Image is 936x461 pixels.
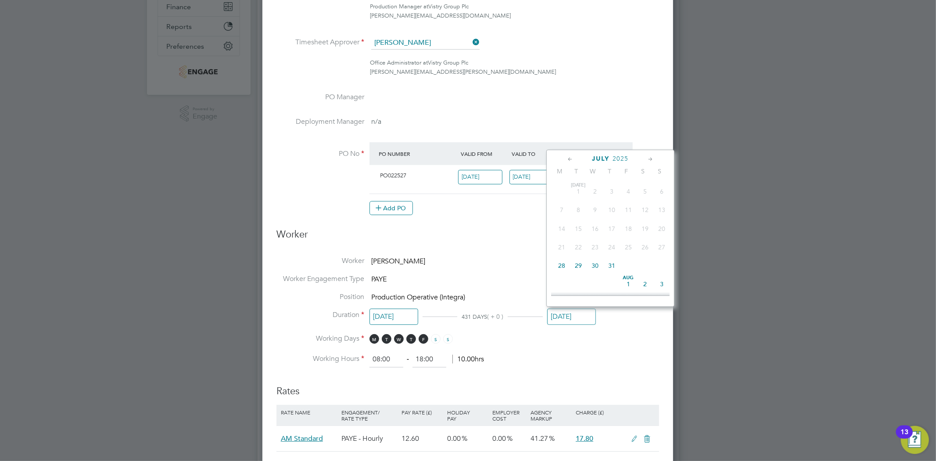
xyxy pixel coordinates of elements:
span: 0.00 [447,434,461,443]
span: T [568,167,585,175]
span: 11 [620,202,637,218]
span: T [382,334,391,344]
div: PAYE - Hourly [339,426,400,451]
span: ‐ [405,355,411,364]
span: 9 [587,202,603,218]
span: 1 [570,183,587,200]
span: 18 [620,220,637,237]
span: July [592,155,610,162]
span: n/a [371,117,381,126]
span: PO022527 [380,172,406,179]
h3: Rates [276,376,659,398]
span: 19 [637,220,653,237]
span: [PERSON_NAME][EMAIL_ADDRESS][PERSON_NAME][DOMAIN_NAME] [370,68,556,76]
span: 13 [653,202,670,218]
span: F [419,334,428,344]
span: 15 [570,220,587,237]
span: 4 [620,183,637,200]
span: M [551,167,568,175]
span: Office Administrator at [370,59,428,66]
span: 24 [603,239,620,256]
input: 08:00 [369,352,403,367]
label: PO No [276,149,364,158]
span: 41.27 [531,434,548,443]
div: 13 [900,432,908,443]
span: 31 [603,257,620,274]
div: [PERSON_NAME][EMAIL_ADDRESS][DOMAIN_NAME] [370,11,659,21]
span: 10 [603,202,620,218]
span: M [369,334,379,344]
span: W [394,334,404,344]
span: 17 [603,220,620,237]
span: Vistry Group Plc [428,3,469,10]
span: 23 [587,239,603,256]
div: Charge (£) [574,405,627,420]
span: S [443,334,453,344]
div: Rate Name [279,405,339,420]
span: 27 [653,239,670,256]
div: Holiday Pay [445,405,490,426]
span: S [431,334,441,344]
span: 3 [603,183,620,200]
label: Duration [276,310,364,320]
span: F [618,167,635,175]
label: Position [276,292,364,302]
span: 30 [587,257,603,274]
span: 17.80 [576,434,593,443]
span: 6 [653,183,670,200]
label: Working Days [276,334,364,343]
span: [DATE] [570,183,587,187]
span: 3 [653,276,670,292]
span: 1 [620,276,637,292]
span: 2 [637,276,653,292]
span: Aug [620,276,637,280]
span: 26 [637,239,653,256]
button: Add PO [369,201,413,215]
label: Working Hours [276,354,364,364]
input: Select one [369,309,418,325]
span: 22 [570,239,587,256]
span: 8 [570,202,587,218]
span: 12 [637,202,653,218]
span: 16 [587,220,603,237]
div: Agency Markup [528,405,574,426]
h3: Worker [276,228,659,248]
span: Production Operative (Integra) [371,293,465,302]
span: AM Standard [281,434,323,443]
span: 20 [653,220,670,237]
div: PO Number [377,146,459,162]
div: Valid To [510,146,561,162]
span: 28 [553,257,570,274]
label: Worker [276,256,364,266]
span: 0.00 [493,434,506,443]
span: 25 [620,239,637,256]
label: Timesheet Approver [276,38,364,47]
span: Production Manager at [370,3,428,10]
span: Vistry Group Plc [428,59,468,66]
input: Select one [509,170,554,184]
div: Engagement/ Rate Type [339,405,400,426]
span: 5 [637,183,653,200]
label: Worker Engagement Type [276,274,364,284]
input: 17:00 [412,352,446,367]
div: Expiry [561,146,612,162]
span: 29 [570,257,587,274]
span: T [406,334,416,344]
span: T [601,167,618,175]
span: W [585,167,601,175]
span: 10.00hrs [452,355,484,364]
div: Pay Rate (£) [400,405,445,420]
label: PO Manager [276,93,364,102]
span: 2025 [613,155,629,162]
input: Select one [547,309,596,325]
span: 14 [553,220,570,237]
label: Deployment Manager [276,117,364,126]
div: Employer Cost [491,405,528,426]
input: Search for... [371,36,480,50]
span: PAYE [371,275,387,284]
span: 7 [553,202,570,218]
span: S [651,167,668,175]
input: Select one [458,170,502,184]
span: 2 [587,183,603,200]
span: [PERSON_NAME] [371,257,425,266]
